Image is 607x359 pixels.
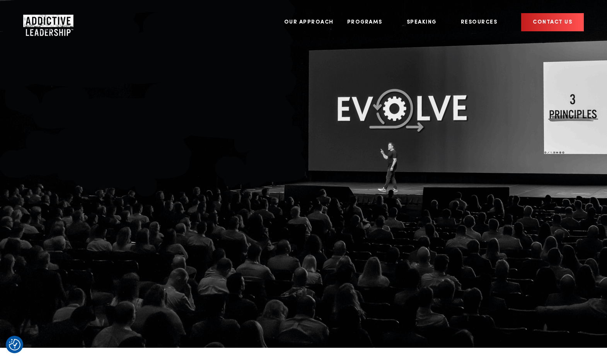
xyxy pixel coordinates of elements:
button: Consent Preferences [9,339,20,350]
a: Home [23,15,70,30]
a: Our Approach [278,8,339,37]
a: Resources [455,8,505,37]
a: CONTACT US [521,13,584,31]
img: Revisit consent button [9,339,20,350]
a: Speaking [401,8,444,37]
a: Programs [341,8,390,37]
